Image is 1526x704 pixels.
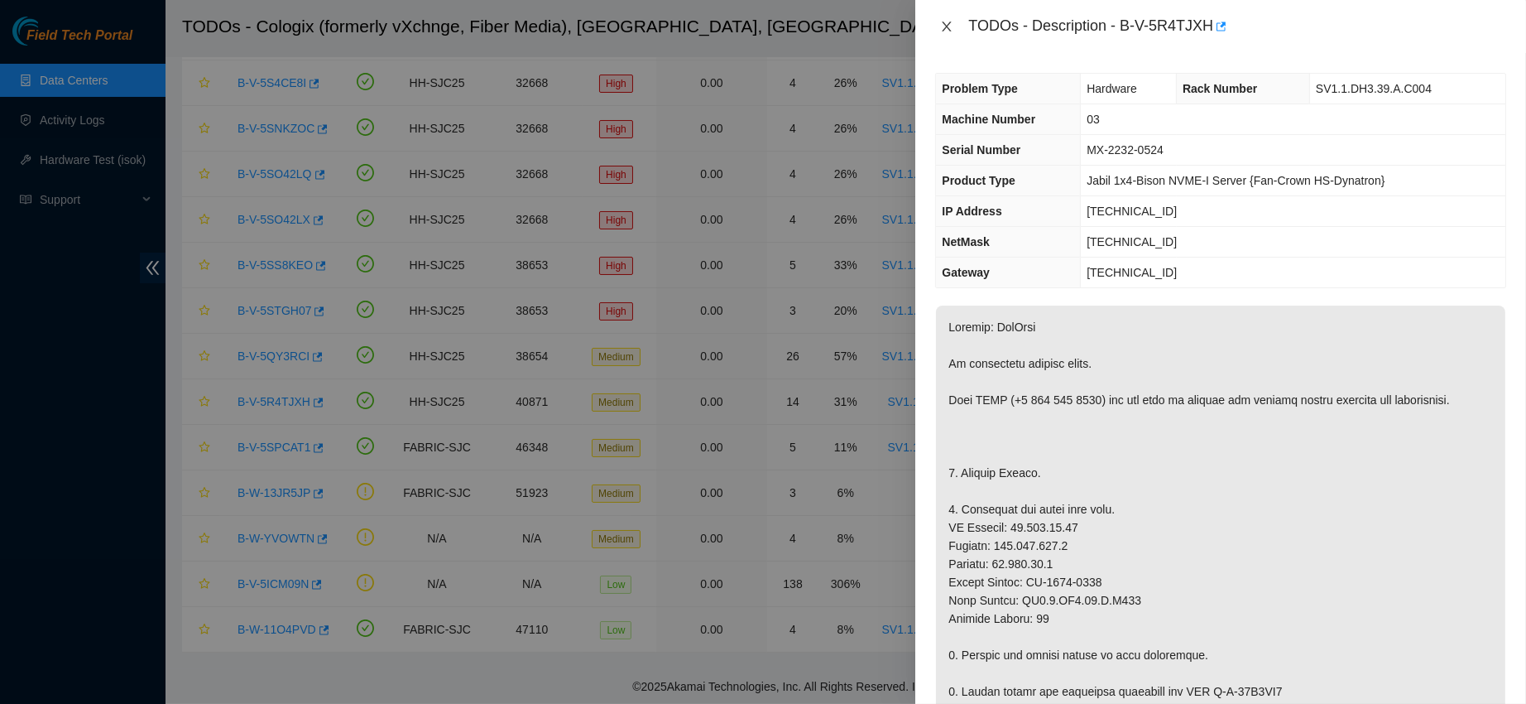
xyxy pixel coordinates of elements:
[942,266,990,279] span: Gateway
[940,20,953,33] span: close
[935,19,958,35] button: Close
[1316,82,1432,95] span: SV1.1.DH3.39.A.C004
[1087,235,1177,248] span: [TECHNICAL_ID]
[942,143,1020,157] span: Serial Number
[1183,82,1257,95] span: Rack Number
[942,174,1015,187] span: Product Type
[942,113,1035,126] span: Machine Number
[1087,205,1177,218] span: [TECHNICAL_ID]
[1087,113,1100,126] span: 03
[1087,82,1137,95] span: Hardware
[1087,266,1177,279] span: [TECHNICAL_ID]
[1087,143,1164,157] span: MX-2232-0524
[942,235,990,248] span: NetMask
[942,82,1018,95] span: Problem Type
[942,205,1001,218] span: IP Address
[968,13,1506,40] div: TODOs - Description - B-V-5R4TJXH
[1087,174,1384,187] span: Jabil 1x4-Bison NVME-I Server {Fan-Crown HS-Dynatron}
